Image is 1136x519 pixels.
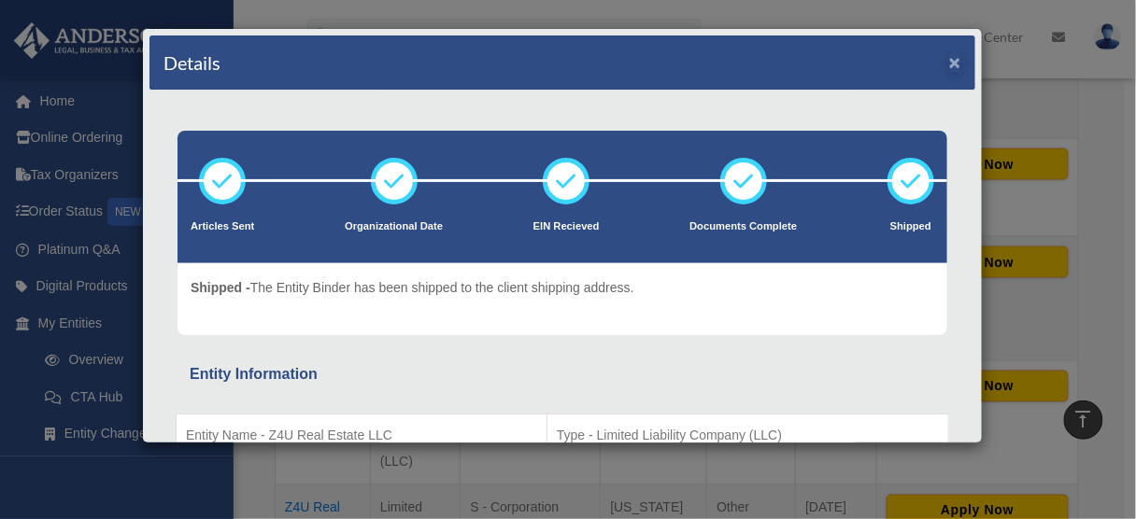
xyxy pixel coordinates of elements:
div: Entity Information [190,361,935,387]
p: Type - Limited Liability Company (LLC) [557,424,939,447]
span: Shipped - [191,280,250,295]
p: EIN Recieved [533,217,600,236]
button: × [949,52,961,72]
p: The Entity Binder has been shipped to the client shipping address. [191,276,634,300]
p: Organizational Date [345,217,443,236]
h4: Details [163,49,220,76]
p: Shipped [887,217,934,236]
p: Entity Name - Z4U Real Estate LLC [186,424,537,447]
p: Articles Sent [191,217,254,236]
p: Documents Complete [689,217,797,236]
